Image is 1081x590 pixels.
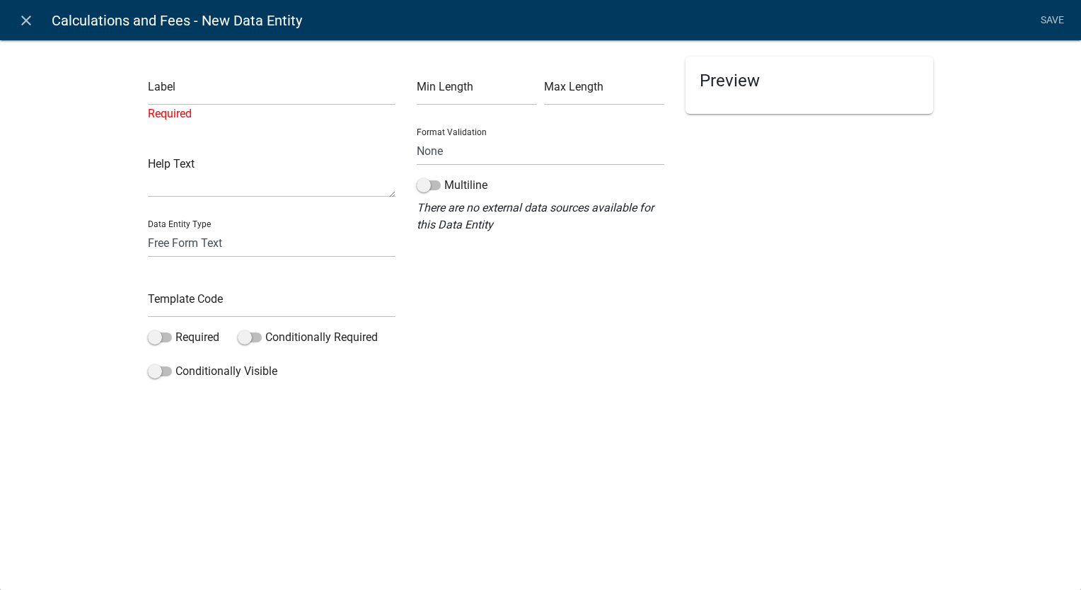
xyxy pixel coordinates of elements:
[148,363,277,380] label: Conditionally Visible
[700,71,919,91] h5: Preview
[417,201,654,231] i: There are no external data sources available for this Data Entity
[148,329,219,346] label: Required
[417,177,487,194] label: Multiline
[18,12,35,29] i: close
[148,105,395,122] div: Required
[238,329,378,346] label: Conditionally Required
[52,6,302,35] span: Calculations and Fees - New Data Entity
